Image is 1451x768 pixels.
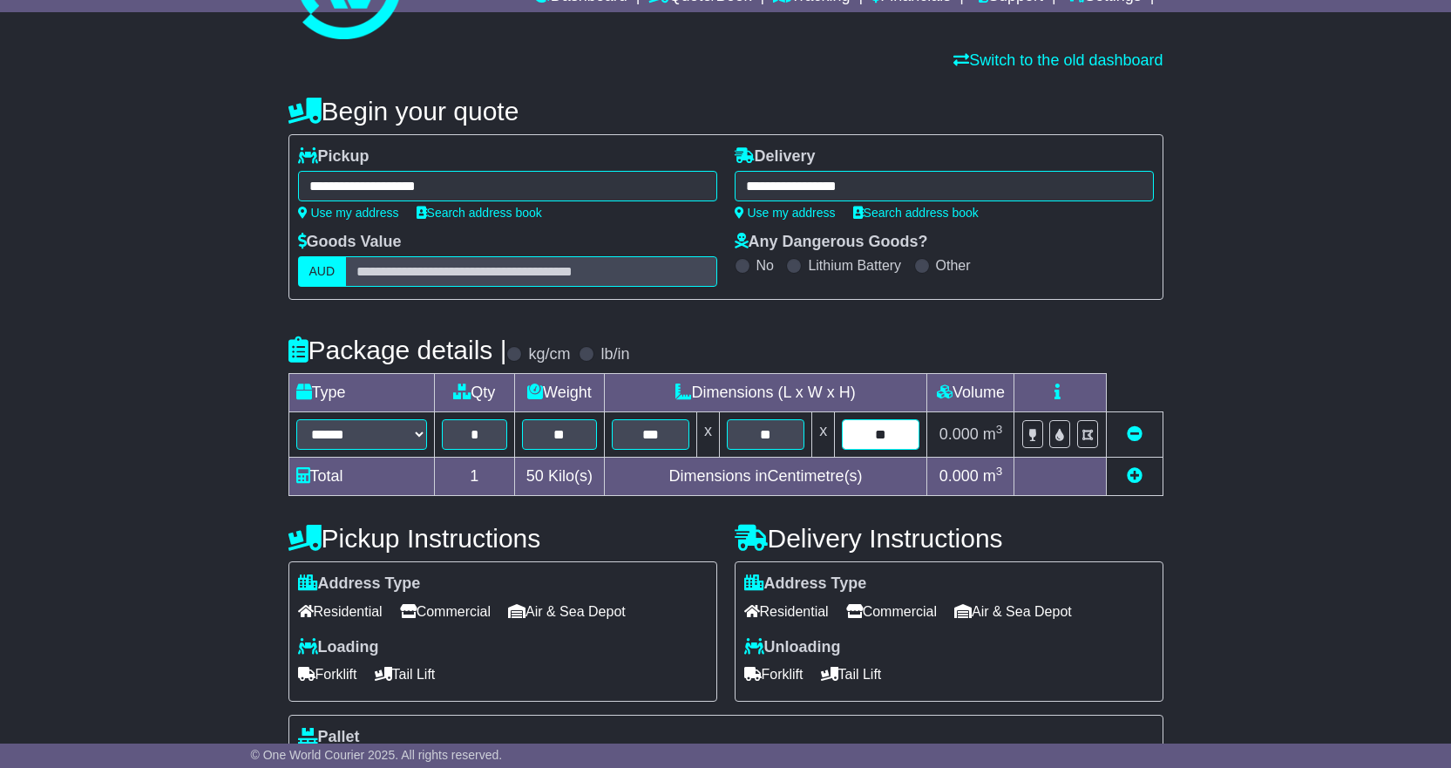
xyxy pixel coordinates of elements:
span: 0.000 [939,425,979,443]
label: Goods Value [298,233,402,252]
label: Any Dangerous Goods? [735,233,928,252]
span: m [983,467,1003,485]
label: Other [936,257,971,274]
td: Dimensions in Centimetre(s) [604,458,927,496]
span: Air & Sea Depot [954,598,1072,625]
td: Kilo(s) [515,458,605,496]
td: Volume [927,374,1014,412]
label: lb/in [600,345,629,364]
span: 50 [526,467,544,485]
label: Pallet [298,728,360,747]
span: Commercial [846,598,937,625]
a: Switch to the old dashboard [953,51,1163,69]
td: Qty [434,374,515,412]
a: Add new item [1127,467,1142,485]
span: Forklift [298,661,357,688]
td: 1 [434,458,515,496]
sup: 3 [996,423,1003,436]
a: Use my address [735,206,836,220]
span: Forklift [744,661,803,688]
label: Lithium Battery [808,257,901,274]
label: Pickup [298,147,370,167]
a: Remove this item [1127,425,1142,443]
label: Loading [298,638,379,657]
label: AUD [298,256,347,287]
label: Unloading [744,638,841,657]
label: Address Type [744,574,867,594]
td: x [812,412,835,458]
td: Total [288,458,434,496]
label: Address Type [298,574,421,594]
sup: 3 [996,465,1003,478]
h4: Begin your quote [288,97,1163,126]
td: Dimensions (L x W x H) [604,374,927,412]
span: Air & Sea Depot [508,598,626,625]
span: Residential [298,598,383,625]
td: Type [288,374,434,412]
span: Commercial [400,598,491,625]
a: Search address book [417,206,542,220]
a: Use my address [298,206,399,220]
h4: Pickup Instructions [288,524,717,553]
td: x [696,412,719,458]
label: kg/cm [528,345,570,364]
span: Tail Lift [375,661,436,688]
span: © One World Courier 2025. All rights reserved. [251,748,503,762]
h4: Package details | [288,336,507,364]
label: No [756,257,774,274]
span: Residential [744,598,829,625]
span: m [983,425,1003,443]
h4: Delivery Instructions [735,524,1163,553]
a: Search address book [853,206,979,220]
span: Tail Lift [821,661,882,688]
td: Weight [515,374,605,412]
span: 0.000 [939,467,979,485]
label: Delivery [735,147,816,167]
